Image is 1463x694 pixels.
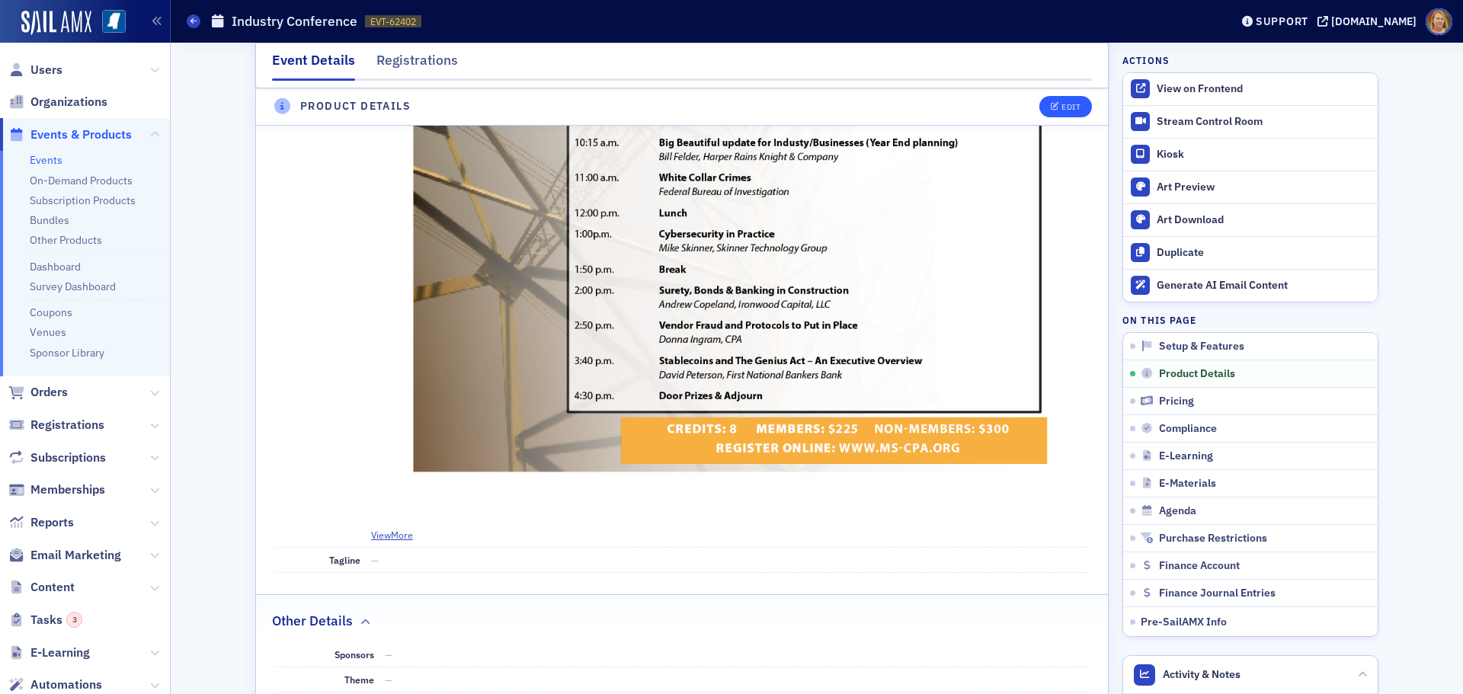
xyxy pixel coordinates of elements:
div: Art Download [1157,213,1370,227]
a: Survey Dashboard [30,280,116,293]
div: Event Details [272,50,355,81]
span: Product Details [1159,367,1235,381]
a: Reports [8,514,74,531]
a: Events & Products [8,126,132,143]
button: ViewMore [371,528,413,542]
span: Reports [30,514,74,531]
a: Registrations [8,417,104,433]
span: Finance Journal Entries [1159,587,1276,600]
span: Purchase Restrictions [1159,532,1267,545]
a: Coupons [30,305,72,319]
span: Content [30,579,75,596]
div: Registrations [376,50,458,78]
span: Tasks [30,612,82,628]
a: Tasks3 [8,612,82,628]
span: — [385,673,392,686]
a: Subscription Products [30,193,136,207]
div: Duplicate [1157,246,1370,260]
span: Compliance [1159,422,1217,436]
div: Support [1256,14,1308,28]
img: SailAMX [21,11,91,35]
span: Registrations [30,417,104,433]
a: On-Demand Products [30,174,133,187]
div: Art Preview [1157,181,1370,194]
span: E-Learning [30,644,90,661]
a: E-Learning [8,644,90,661]
a: Stream Control Room [1123,106,1378,138]
span: — [371,554,379,566]
span: Sponsors [335,648,374,660]
a: Automations [8,676,102,693]
span: Subscriptions [30,449,106,466]
span: Events & Products [30,126,132,143]
a: View Homepage [91,10,126,36]
a: Venues [30,325,66,339]
button: Generate AI Email Content [1123,269,1378,302]
a: Art Preview [1123,171,1378,203]
div: Generate AI Email Content [1157,279,1370,293]
a: Other Products [30,233,102,247]
button: Duplicate [1123,236,1378,269]
span: Activity & Notes [1163,667,1241,683]
h2: Other Details [272,611,353,631]
a: Users [8,62,62,78]
div: Edit [1061,103,1080,111]
span: E-Materials [1159,477,1216,491]
div: Kiosk [1157,148,1370,162]
span: Memberships [30,481,105,498]
span: Finance Account [1159,559,1240,573]
a: Memberships [8,481,105,498]
div: 3 [66,612,82,628]
span: Email Marketing [30,547,121,564]
span: Setup & Features [1159,340,1244,353]
span: EVT-62402 [370,15,416,28]
a: Email Marketing [8,547,121,564]
h4: On this page [1122,313,1378,327]
h4: Actions [1122,53,1170,67]
a: Kiosk [1123,138,1378,171]
span: Pre-SailAMX Info [1141,615,1227,628]
span: Pricing [1159,395,1194,408]
a: Dashboard [30,260,81,273]
a: Events [30,153,62,167]
span: Automations [30,676,102,693]
a: View on Frontend [1123,73,1378,105]
a: Art Download [1123,203,1378,236]
span: Organizations [30,94,107,110]
a: Organizations [8,94,107,110]
h4: Product Details [300,98,411,114]
a: Sponsor Library [30,346,104,360]
a: Content [8,579,75,596]
span: Profile [1426,8,1452,35]
h1: Industry Conference [232,12,357,30]
span: E-Learning [1159,449,1213,463]
div: Stream Control Room [1157,115,1370,129]
span: Theme [344,673,374,686]
span: Agenda [1159,504,1196,518]
button: Edit [1039,96,1092,117]
div: [DOMAIN_NAME] [1331,14,1417,28]
img: SailAMX [102,10,126,34]
div: View on Frontend [1157,82,1370,96]
a: Bundles [30,213,69,227]
span: — [385,648,392,660]
a: Subscriptions [8,449,106,466]
span: Orders [30,384,68,401]
a: Orders [8,384,68,401]
span: Users [30,62,62,78]
span: Tagline [329,554,360,566]
button: [DOMAIN_NAME] [1317,16,1422,27]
